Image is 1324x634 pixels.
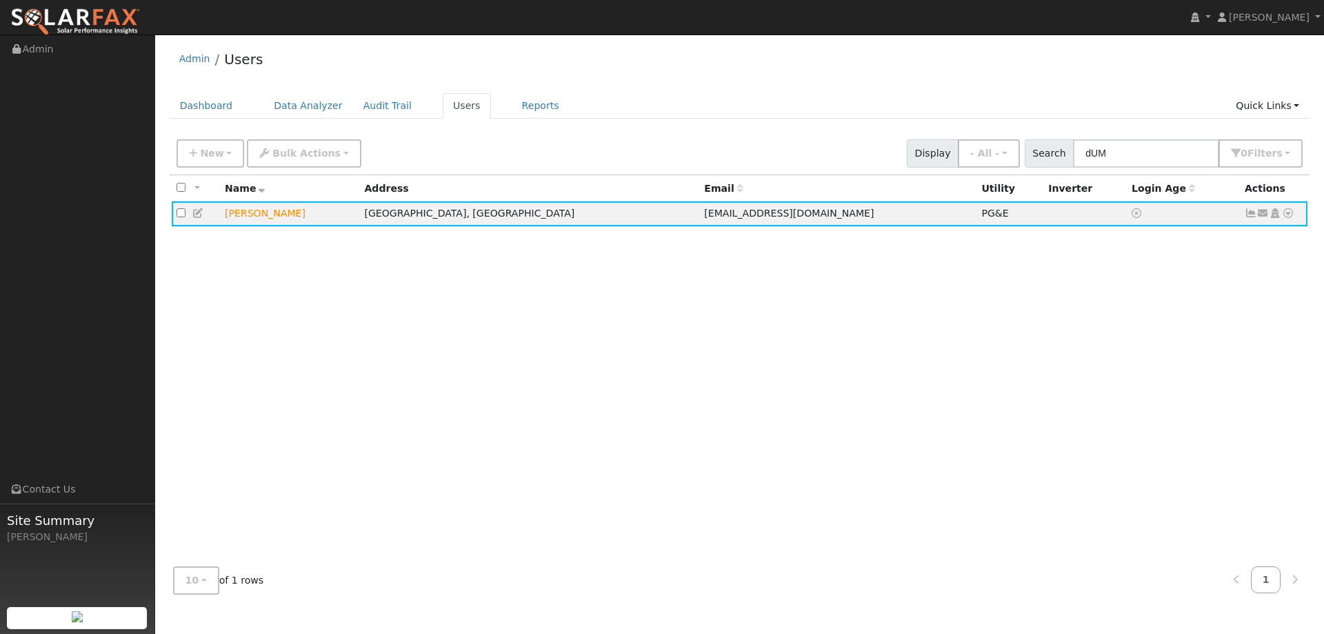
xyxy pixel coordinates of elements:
span: Filter [1247,148,1283,159]
a: Other actions [1282,206,1294,221]
input: Search [1073,139,1219,168]
button: 0Filters [1218,139,1303,168]
a: Show Graph [1245,208,1257,219]
a: Edit User [192,208,205,219]
img: retrieve [72,611,83,622]
a: Quick Links [1225,93,1310,119]
a: Reports [512,93,570,119]
span: New [200,148,223,159]
span: Display [907,139,959,168]
button: 10 [173,566,219,595]
span: Days since last login [1132,183,1195,194]
td: Lead [220,201,359,227]
a: Audit Trail [353,93,422,119]
span: s [1276,148,1282,159]
div: Address [364,181,694,196]
a: Data Analyzer [263,93,353,119]
button: New [177,139,245,168]
div: Inverter [1048,181,1122,196]
a: Admin [179,53,210,64]
a: Login As [1269,208,1281,219]
a: kevinkaer@comcast.net [1257,206,1270,221]
span: [PERSON_NAME] [1229,12,1310,23]
div: [PERSON_NAME] [7,530,148,544]
a: Users [224,51,263,68]
a: Users [443,93,491,119]
img: SolarFax [10,8,140,37]
span: [EMAIL_ADDRESS][DOMAIN_NAME] [704,208,874,219]
a: 1 [1251,566,1281,593]
span: PG&E [981,208,1008,219]
a: Dashboard [170,93,243,119]
button: Bulk Actions [247,139,361,168]
span: 10 [185,575,199,586]
span: Search [1025,139,1074,168]
span: Site Summary [7,511,148,530]
a: No login access [1132,208,1144,219]
div: Utility [981,181,1039,196]
span: of 1 rows [173,566,264,595]
span: Email [704,183,743,194]
td: [GEOGRAPHIC_DATA], [GEOGRAPHIC_DATA] [359,201,699,227]
button: - All - [958,139,1020,168]
span: Bulk Actions [272,148,341,159]
div: Actions [1245,181,1303,196]
span: Name [225,183,265,194]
